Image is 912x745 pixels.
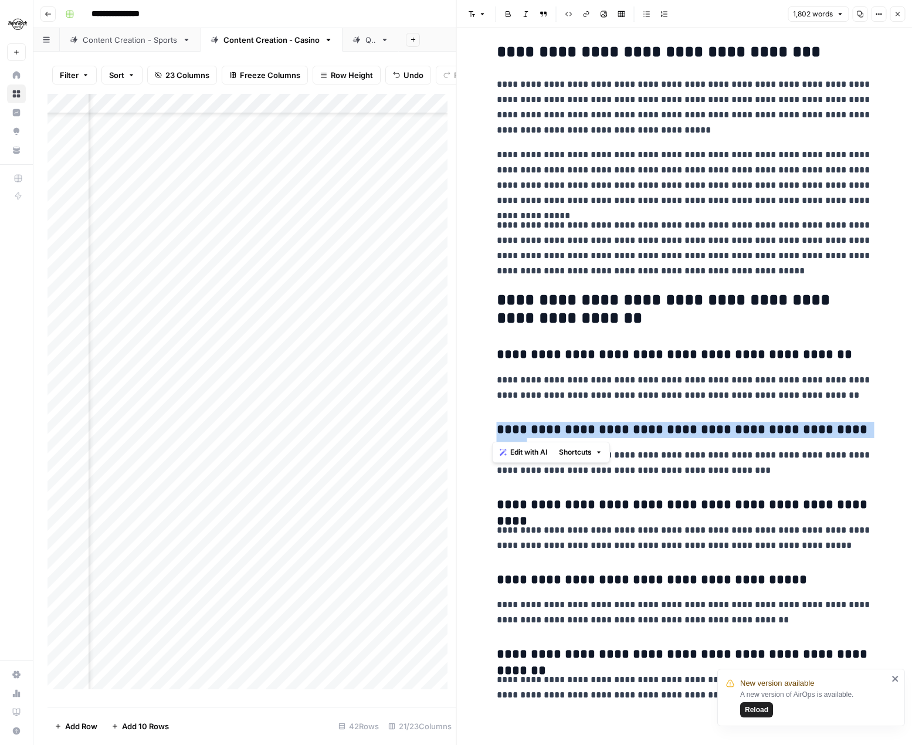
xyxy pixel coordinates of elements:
[7,66,26,84] a: Home
[223,34,320,46] div: Content Creation - Casino
[793,9,833,19] span: 1,802 words
[313,66,381,84] button: Row Height
[495,445,552,460] button: Edit with AI
[436,66,480,84] button: Redo
[7,84,26,103] a: Browse
[331,69,373,81] span: Row Height
[788,6,849,22] button: 1,802 words
[740,702,773,717] button: Reload
[147,66,217,84] button: 23 Columns
[60,28,201,52] a: Content Creation - Sports
[334,717,384,736] div: 42 Rows
[7,665,26,684] a: Settings
[7,141,26,160] a: Your Data
[165,69,209,81] span: 23 Columns
[7,103,26,122] a: Insights
[384,717,456,736] div: 21/23 Columns
[7,703,26,722] a: Learning Hub
[7,13,28,35] img: Hard Rock Digital Logo
[365,34,376,46] div: QA
[740,678,814,689] span: New version available
[240,69,300,81] span: Freeze Columns
[101,66,143,84] button: Sort
[7,684,26,703] a: Usage
[510,447,547,458] span: Edit with AI
[7,722,26,740] button: Help + Support
[404,69,423,81] span: Undo
[559,447,592,458] span: Shortcuts
[385,66,431,84] button: Undo
[104,717,176,736] button: Add 10 Rows
[343,28,399,52] a: QA
[7,9,26,39] button: Workspace: Hard Rock Digital
[48,717,104,736] button: Add Row
[554,445,607,460] button: Shortcuts
[83,34,178,46] div: Content Creation - Sports
[201,28,343,52] a: Content Creation - Casino
[745,705,768,715] span: Reload
[60,69,79,81] span: Filter
[891,674,900,683] button: close
[122,720,169,732] span: Add 10 Rows
[740,689,888,717] div: A new version of AirOps is available.
[222,66,308,84] button: Freeze Columns
[52,66,97,84] button: Filter
[7,122,26,141] a: Opportunities
[109,69,124,81] span: Sort
[65,720,97,732] span: Add Row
